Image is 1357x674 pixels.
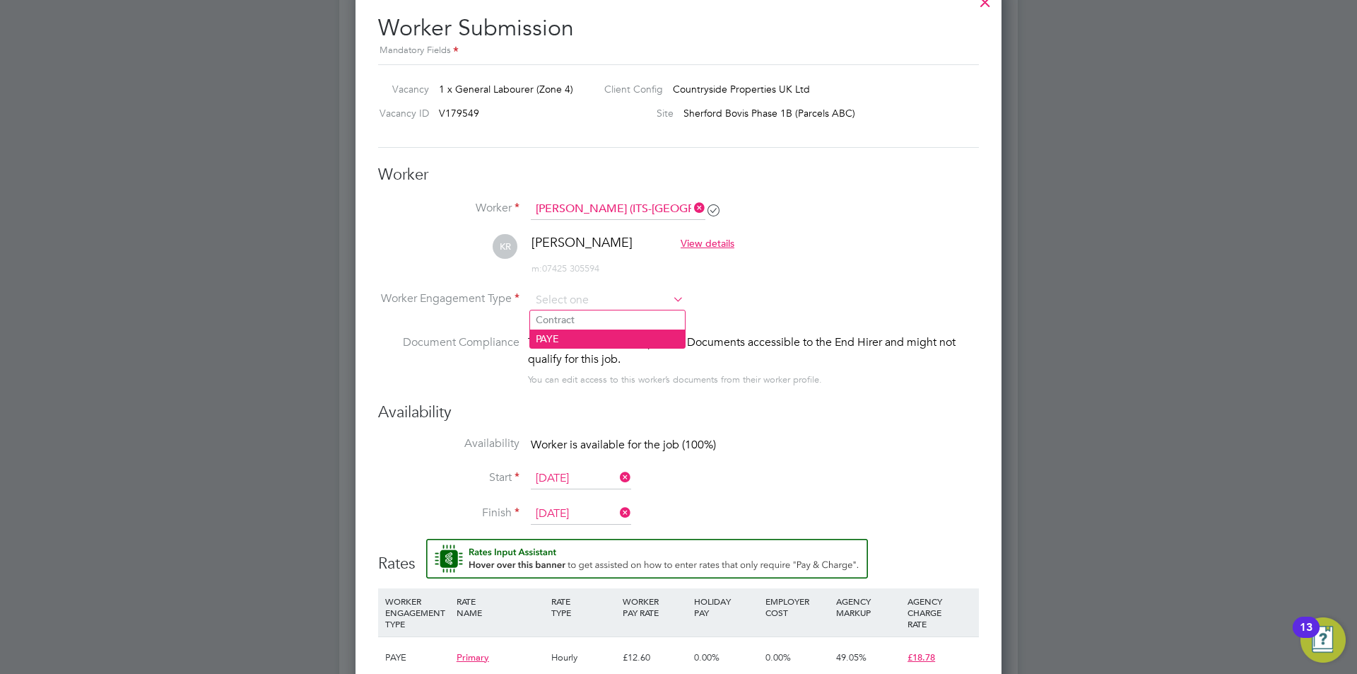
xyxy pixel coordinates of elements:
[378,506,519,521] label: Finish
[528,334,979,368] div: This worker has no Compliance Documents accessible to the End Hirer and might not qualify for thi...
[378,470,519,485] label: Start
[426,539,868,579] button: Rate Assistant
[694,651,719,663] span: 0.00%
[683,107,855,120] span: Sherford Bovis Phase 1B (Parcels ABC)
[530,310,685,329] li: Contract
[1300,627,1312,646] div: 13
[378,165,979,185] h3: Worker
[907,651,935,663] span: £18.78
[765,651,791,663] span: 0.00%
[531,199,705,220] input: Search for...
[378,539,979,574] h3: Rates
[378,43,979,59] div: Mandatory Fields
[762,588,833,625] div: EMPLOYER COST
[531,234,633,250] span: [PERSON_NAME]
[453,588,548,625] div: RATE NAME
[378,334,519,385] label: Document Compliance
[691,588,762,625] div: HOLIDAY PAY
[531,504,631,525] input: Select one
[530,330,685,348] li: PAYE
[548,588,619,625] div: RATE TYPE
[457,651,489,663] span: Primary
[681,237,734,250] span: View details
[528,371,822,388] div: You can edit access to this worker’s documents from their worker profile.
[493,234,517,259] span: KR
[531,290,684,311] input: Select one
[378,291,519,306] label: Worker Engagement Type
[619,588,691,625] div: WORKER PAY RATE
[833,588,904,625] div: AGENCY MARKUP
[531,438,716,452] span: Worker is available for the job (100%)
[439,107,479,120] span: V179549
[531,262,542,274] span: m:
[1300,617,1346,663] button: Open Resource Center, 13 new notifications
[372,107,429,120] label: Vacancy ID
[593,107,674,120] label: Site
[904,588,975,637] div: AGENCY CHARGE RATE
[593,83,663,95] label: Client Config
[836,651,867,663] span: 49.05%
[382,588,453,637] div: WORKER ENGAGEMENT TYPE
[531,468,631,489] input: Select one
[378,436,519,451] label: Availability
[378,201,519,216] label: Worker
[439,83,573,95] span: 1 x General Labourer (Zone 4)
[531,262,599,274] span: 07425 305594
[378,402,979,423] h3: Availability
[673,83,810,95] span: Countryside Properties UK Ltd
[372,83,429,95] label: Vacancy
[378,3,979,59] h2: Worker Submission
